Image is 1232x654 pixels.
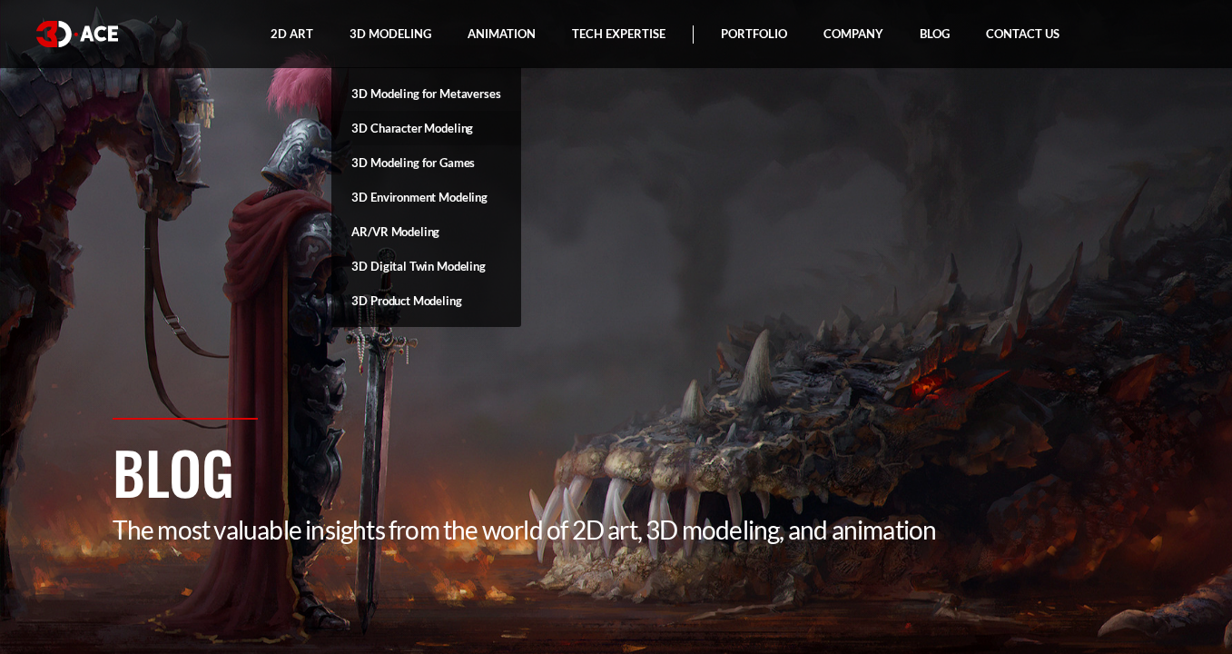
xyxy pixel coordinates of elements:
a: 3D Modeling for Metaverses [331,76,520,111]
h1: Blog [113,429,1120,514]
img: logo white [36,21,118,47]
a: 3D Character Modeling [331,111,520,145]
a: AR/VR Modeling [331,214,520,249]
p: The most valuable insights from the world of 2D art, 3D modeling, and animation [113,514,1120,545]
a: 3D Product Modeling [331,283,520,318]
a: 3D Digital Twin Modeling [331,249,520,283]
a: 3D Modeling for Games [331,145,520,180]
a: 3D Environment Modeling [331,180,520,214]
